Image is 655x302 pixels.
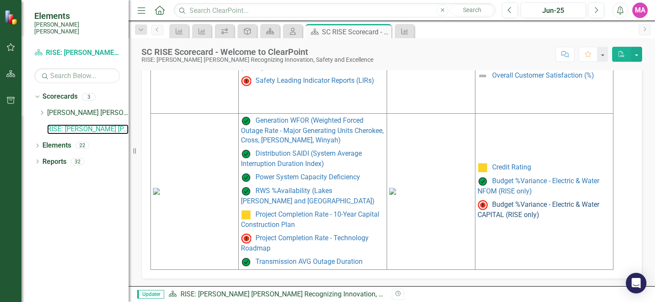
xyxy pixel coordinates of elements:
a: RWS %Availability (Lakes [PERSON_NAME] and [GEOGRAPHIC_DATA]) [241,187,375,205]
button: Search [451,4,493,16]
img: ClearPoint Strategy [4,10,19,25]
img: Not Meeting Target [241,76,251,86]
a: Budget %Variance - Electric & Water NFOM (RISE only) [478,177,599,195]
a: Generation WFOR (Weighted Forced Outage Rate - Major Generating Units Cherokee, Cross, [PERSON_NA... [241,116,384,145]
div: SC RISE Scorecard - Welcome to ClearPoint [322,27,389,37]
a: Elements [42,141,71,151]
div: 22 [75,142,89,149]
span: Elements [34,11,120,21]
img: mceclip3%20v4.png [389,188,396,195]
img: On Target [478,176,488,187]
a: Scorecards [42,92,78,102]
div: 3 [82,93,96,100]
img: Caution [241,210,251,220]
a: Reports [42,157,66,167]
img: On Target [241,149,251,159]
img: Caution [478,163,488,173]
a: Overall Customer Satisfaction (%) [492,72,594,80]
input: Search ClearPoint... [174,3,496,18]
a: Project Completion Rate - 10-Year Capital Construction Plan [241,210,379,229]
span: Search [463,6,481,13]
img: On Target [241,172,251,183]
button: Jun-25 [520,3,586,18]
img: mceclip2%20v4.png [153,188,160,195]
input: Search Below... [34,68,120,83]
div: Open Intercom Messenger [626,273,646,293]
img: On Target [241,116,251,126]
div: SC RISE Scorecard - Welcome to ClearPoint [141,47,373,57]
div: RISE: [PERSON_NAME] [PERSON_NAME] Recognizing Innovation, Safety and Excellence [141,57,373,63]
div: 32 [71,158,84,165]
a: Safety Leading Indicator Reports (LIRs) [255,76,374,85]
a: Distribution SAIDI (System Average Interruption Duration Index) [241,149,362,168]
img: Not Meeting Target [241,233,251,244]
a: Transmission AVG Outage Duration [255,257,363,266]
img: On Target [241,186,251,196]
a: RISE: [PERSON_NAME] [PERSON_NAME] Recognizing Innovation, Safety and Excellence [34,48,120,58]
a: Preventable Motor Vehicle Accident (PMVA) Rate* [241,53,362,71]
a: Project Completion Rate - Technology Roadmap [241,234,369,252]
small: [PERSON_NAME] [PERSON_NAME] [34,21,120,35]
a: Credit Rating [492,163,531,171]
img: Below MIN Target [478,200,488,210]
span: Updater [137,290,164,299]
div: » [168,290,385,299]
a: RISE: [PERSON_NAME] [PERSON_NAME] Recognizing Innovation, Safety and Excellence [180,290,445,298]
div: Jun-25 [523,6,583,16]
a: Power System Capacity Deficiency [255,173,360,181]
button: MA [632,3,648,18]
a: RISE: [PERSON_NAME] [PERSON_NAME] Recognizing Innovation, Safety and Excellence [47,124,129,134]
a: [PERSON_NAME] [PERSON_NAME] CORPORATE Balanced Scorecard [47,108,129,118]
img: Not Defined [478,71,488,81]
img: On Target [241,257,251,267]
a: Budget %Variance - Electric & Water CAPITAL (RISE only) [478,200,599,219]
